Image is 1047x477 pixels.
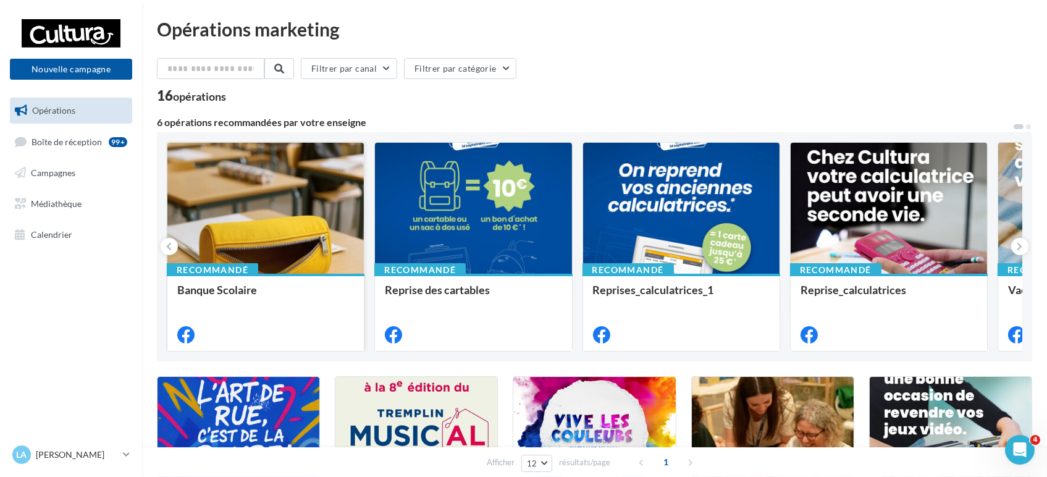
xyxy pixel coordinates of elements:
[157,89,226,103] div: 16
[374,263,466,277] div: Recommandé
[109,137,127,147] div: 99+
[7,98,135,124] a: Opérations
[173,91,226,102] div: opérations
[1030,435,1040,445] span: 4
[31,198,82,209] span: Médiathèque
[31,167,75,178] span: Campagnes
[32,136,102,146] span: Boîte de réception
[582,263,674,277] div: Recommandé
[801,283,906,297] span: Reprise_calculatrices
[36,449,118,461] p: [PERSON_NAME]
[404,58,516,79] button: Filtrer par catégorie
[521,455,553,472] button: 12
[7,222,135,248] a: Calendrier
[527,458,537,468] span: 12
[7,191,135,217] a: Médiathèque
[167,263,258,277] div: Recommandé
[17,449,27,461] span: La
[10,443,132,466] a: La [PERSON_NAME]
[10,59,132,80] button: Nouvelle campagne
[7,160,135,186] a: Campagnes
[301,58,397,79] button: Filtrer par canal
[177,283,257,297] span: Banque Scolaire
[1005,435,1035,465] iframe: Intercom live chat
[157,20,1032,38] div: Opérations marketing
[790,263,881,277] div: Recommandé
[593,283,714,297] span: Reprises_calculatrices_1
[487,457,515,468] span: Afficher
[31,229,72,239] span: Calendrier
[559,457,610,468] span: résultats/page
[157,117,1012,127] div: 6 opérations recommandées par votre enseigne
[385,283,490,297] span: Reprise des cartables
[32,105,75,116] span: Opérations
[7,129,135,155] a: Boîte de réception99+
[656,452,676,472] span: 1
